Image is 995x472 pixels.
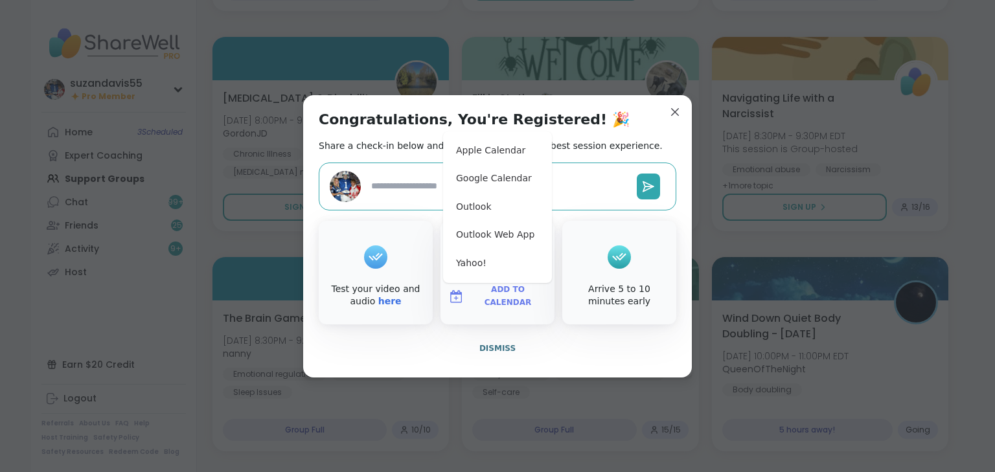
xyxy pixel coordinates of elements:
[448,137,547,165] button: Apple Calendar
[319,335,676,362] button: Dismiss
[565,283,674,308] div: Arrive 5 to 10 minutes early
[378,296,402,306] a: here
[443,283,552,310] button: Add to Calendar
[321,283,430,308] div: Test your video and audio
[448,193,547,221] button: Outlook
[448,221,547,249] button: Outlook Web App
[448,289,464,304] img: ShareWell Logomark
[469,284,547,309] span: Add to Calendar
[448,164,547,193] button: Google Calendar
[330,171,361,202] img: suzandavis55
[479,344,516,353] span: Dismiss
[448,249,547,278] button: Yahoo!
[319,139,663,152] h2: Share a check-in below and see our tips to get the best session experience.
[319,111,630,129] h1: Congratulations, You're Registered! 🎉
